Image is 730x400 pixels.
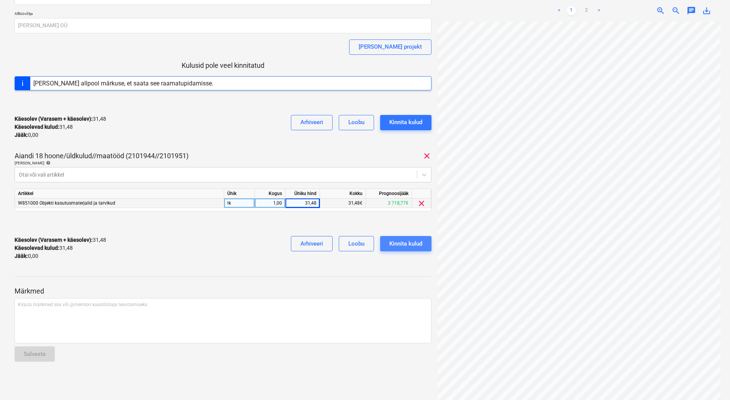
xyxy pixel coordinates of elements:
[15,61,431,70] p: Kulusid pole veel kinnitatud
[255,189,285,198] div: Kogus
[380,236,431,251] button: Kinnita kulud
[33,80,213,87] div: [PERSON_NAME] allpool märkuse, et saata see raamatupidamisse.
[291,236,333,251] button: Arhiveeri
[422,151,431,161] span: clear
[15,132,28,138] strong: Jääk :
[15,245,59,251] strong: Käesolevad kulud :
[366,189,412,198] div: Prognoosijääk
[567,6,576,15] a: Page 1 is your current page
[366,198,412,208] div: 3 718,77€
[594,6,604,15] a: Next page
[389,117,422,127] div: Kinnita kulud
[582,6,591,15] a: Page 2
[285,189,320,198] div: Ühiku hind
[300,239,323,249] div: Arhiveeri
[348,117,364,127] div: Loobu
[15,244,73,252] p: 31,48
[44,161,51,165] span: help
[656,6,665,15] span: zoom_in
[380,115,431,130] button: Kinnita kulud
[18,200,115,206] span: W851000 Objekti kasutusmaterjalid ja tarvikud
[15,189,224,198] div: Artikkel
[320,189,366,198] div: Kokku
[339,236,374,251] button: Loobu
[687,6,696,15] span: chat
[300,117,323,127] div: Arhiveeri
[15,253,28,259] strong: Jääk :
[15,18,431,33] input: Alltöövõtja
[349,39,431,55] button: [PERSON_NAME] projekt
[15,151,189,161] p: Aiandi 18 hoone/üldkulud//maatööd (2101944//2101951)
[359,42,422,52] div: [PERSON_NAME] projekt
[224,198,255,208] div: tk
[15,236,106,244] p: 31,48
[291,115,333,130] button: Arhiveeri
[15,124,59,130] strong: Käesolevad kulud :
[15,287,431,296] p: Märkmed
[15,131,38,139] p: 0,00
[15,237,93,243] strong: Käesolev (Varasem + käesolev) :
[348,239,364,249] div: Loobu
[15,11,431,18] p: Alltöövõtja
[671,6,681,15] span: zoom_out
[554,6,564,15] a: Previous page
[15,252,38,260] p: 0,00
[417,199,426,208] span: clear
[702,6,711,15] span: save_alt
[339,115,374,130] button: Loobu
[692,363,730,400] iframe: Chat Widget
[389,239,422,249] div: Kinnita kulud
[289,198,317,208] div: 31,48
[224,189,255,198] div: Ühik
[15,115,106,123] p: 31,48
[258,198,282,208] div: 1,00
[15,123,73,131] p: 31,48
[15,116,93,122] strong: Käesolev (Varasem + käesolev) :
[320,198,366,208] div: 31,48€
[15,161,431,166] div: [PERSON_NAME]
